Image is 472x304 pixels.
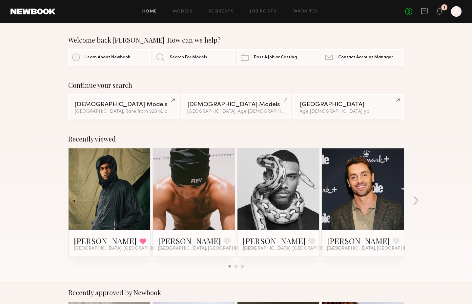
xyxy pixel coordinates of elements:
a: Favorites [293,9,318,14]
div: Age [DEMOGRAPHIC_DATA] y.o. [300,109,397,114]
a: Search For Models [153,49,235,66]
div: Recently approved by Newbook [68,289,404,296]
a: Learn About Newbook [68,49,151,66]
div: [GEOGRAPHIC_DATA], Rate from $204 [75,109,172,114]
div: 3 [443,6,445,9]
a: [PERSON_NAME] [327,236,390,246]
span: [GEOGRAPHIC_DATA], [GEOGRAPHIC_DATA] [74,246,172,251]
a: [DEMOGRAPHIC_DATA] Models[GEOGRAPHIC_DATA], Rate from $204&1other filter [68,94,179,119]
span: Search For Models [170,55,207,60]
a: [GEOGRAPHIC_DATA]Age [DEMOGRAPHIC_DATA] y.o. [293,94,404,119]
div: Continue your search [68,81,404,89]
span: [GEOGRAPHIC_DATA], [GEOGRAPHIC_DATA] [327,246,425,251]
a: [PERSON_NAME] [158,236,221,246]
a: Job Posts [250,9,277,14]
a: Requests [209,9,234,14]
a: [PERSON_NAME] [243,236,306,246]
a: [PERSON_NAME] [74,236,137,246]
div: [DEMOGRAPHIC_DATA] Models [187,102,285,108]
span: [GEOGRAPHIC_DATA], [GEOGRAPHIC_DATA] [158,246,256,251]
div: Welcome back [PERSON_NAME]! How can we help? [68,36,404,44]
a: A [451,6,462,17]
span: Learn About Newbook [85,55,130,60]
span: Contact Account Manager [338,55,393,60]
a: Post A Job or Casting [237,49,319,66]
div: [GEOGRAPHIC_DATA] [300,102,397,108]
a: Contact Account Manager [321,49,404,66]
a: Home [142,9,157,14]
span: Post A Job or Casting [254,55,297,60]
div: [GEOGRAPHIC_DATA], Age [DEMOGRAPHIC_DATA] y.o. [187,109,285,114]
a: Models [173,9,193,14]
a: [DEMOGRAPHIC_DATA] Models[GEOGRAPHIC_DATA], Age [DEMOGRAPHIC_DATA] y.o. [181,94,291,119]
div: Recently viewed [68,135,404,143]
span: [GEOGRAPHIC_DATA], [GEOGRAPHIC_DATA] [243,246,340,251]
div: [DEMOGRAPHIC_DATA] Models [75,102,172,108]
span: & 1 other filter [160,109,188,114]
